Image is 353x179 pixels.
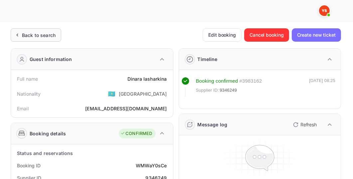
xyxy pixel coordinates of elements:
div: Nationality [17,90,41,97]
div: Timeline [198,56,218,63]
div: Email [17,105,29,112]
div: Booking details [30,130,66,137]
div: [EMAIL_ADDRESS][DOMAIN_NAME] [85,105,167,112]
div: Dinara Iasharkina [127,75,167,82]
div: # 3983162 [239,77,262,85]
div: Back to search [22,32,56,39]
div: CONFIRMED [120,130,152,137]
div: Booking confirmed [196,77,238,85]
div: Full name [17,75,38,82]
img: Yandex Support [319,5,330,16]
div: [DATE] 08:25 [309,77,335,97]
button: Refresh [289,119,319,130]
div: WMWaY0sCe [136,162,167,169]
div: Booking ID [17,162,41,169]
button: Cancel booking [244,28,289,42]
div: Status and reservations [17,150,73,157]
p: Refresh [300,121,317,128]
span: Supplier ID: [196,87,219,94]
span: 9346249 [220,87,237,94]
div: Guest information [30,56,72,63]
div: [GEOGRAPHIC_DATA] [119,90,167,97]
button: Edit booking [203,28,242,42]
button: Create new ticket [292,28,341,42]
span: United States [108,88,115,100]
div: Message log [198,121,228,128]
